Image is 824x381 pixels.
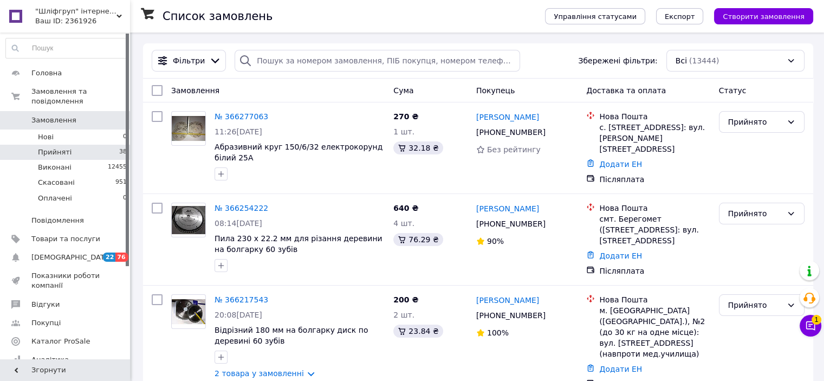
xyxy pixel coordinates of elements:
span: Покупці [31,318,61,328]
button: Управління статусами [545,8,645,24]
span: Всі [676,55,687,66]
span: Виконані [38,163,72,172]
span: Показники роботи компанії [31,271,100,290]
span: Відгуки [31,300,60,309]
span: 270 ₴ [393,112,418,121]
span: 90% [487,237,504,246]
div: 23.84 ₴ [393,325,443,338]
span: Оплачені [38,193,72,203]
h1: Список замовлень [163,10,272,23]
span: 76 [115,253,128,262]
button: Експорт [656,8,704,24]
a: № 366254222 [215,204,268,212]
span: 1 шт. [393,127,414,136]
span: [DEMOGRAPHIC_DATA] [31,253,112,262]
span: Каталог ProSale [31,337,90,346]
a: [PERSON_NAME] [476,295,539,306]
span: Управління статусами [554,12,637,21]
a: № 366277063 [215,112,268,121]
div: Прийнято [728,116,782,128]
div: Нова Пошта [599,111,710,122]
span: 0 [123,193,127,203]
a: [PERSON_NAME] [476,112,539,122]
span: Cума [393,86,413,95]
input: Пошук за номером замовлення, ПІБ покупця, номером телефону, Email, номером накладної [235,50,520,72]
button: Чат з покупцем1 [800,315,821,337]
span: (13444) [689,56,719,65]
span: 2 шт. [393,311,414,319]
div: Післяплата [599,266,710,276]
span: Товари та послуги [31,234,100,244]
div: [PHONE_NUMBER] [474,216,548,231]
span: Експорт [665,12,695,21]
span: 11:26[DATE] [215,127,262,136]
span: 22 [103,253,115,262]
span: 12455 [108,163,127,172]
input: Пошук [6,38,127,58]
span: 20:08[DATE] [215,311,262,319]
a: [PERSON_NAME] [476,203,539,214]
a: Додати ЕН [599,251,642,260]
span: Головна [31,68,62,78]
span: 951 [115,178,127,188]
span: 200 ₴ [393,295,418,304]
a: Фото товару [171,203,206,237]
div: [PHONE_NUMBER] [474,125,548,140]
span: Замовлення [31,115,76,125]
span: Доставка та оплата [586,86,666,95]
span: 38 [119,147,127,157]
a: Пила 230 х 22.2 мм для різання деревини на болгарку 60 зубів [215,234,382,254]
span: Створити замовлення [723,12,804,21]
span: 08:14[DATE] [215,219,262,228]
a: Додати ЕН [599,160,642,169]
span: Без рейтингу [487,145,541,154]
div: Прийнято [728,208,782,219]
a: Фото товару [171,294,206,329]
a: № 366217543 [215,295,268,304]
a: 2 товара у замовленні [215,369,304,378]
div: Нова Пошта [599,294,710,305]
img: Фото товару [172,206,205,234]
span: Збережені фільтри: [578,55,657,66]
span: Статус [719,86,747,95]
img: Фото товару [172,116,205,141]
div: 76.29 ₴ [393,233,443,246]
span: 640 ₴ [393,204,418,212]
img: Фото товару [172,299,205,325]
div: м. [GEOGRAPHIC_DATA] ([GEOGRAPHIC_DATA].), №2 (до 30 кг на одне місце): вул. [STREET_ADDRESS] (на... [599,305,710,359]
span: 0 [123,132,127,142]
span: Покупець [476,86,515,95]
button: Створити замовлення [714,8,813,24]
span: Замовлення [171,86,219,95]
div: 32.18 ₴ [393,141,443,154]
span: Нові [38,132,54,142]
span: 100% [487,328,509,337]
span: Скасовані [38,178,75,188]
div: с. [STREET_ADDRESS]: вул. [PERSON_NAME][STREET_ADDRESS] [599,122,710,154]
span: Прийняті [38,147,72,157]
span: 1 [812,315,821,325]
span: Аналітика [31,355,69,365]
div: [PHONE_NUMBER] [474,308,548,323]
span: Повідомлення [31,216,84,225]
span: Фільтри [173,55,205,66]
div: Нова Пошта [599,203,710,214]
a: Відрізний 180 мм на болгарку диск по деревині 60 зубів [215,326,368,345]
span: 4 шт. [393,219,414,228]
div: Післяплата [599,174,710,185]
span: "Шліфгруп" інтернет магазин [35,7,116,16]
a: Фото товару [171,111,206,146]
a: Додати ЕН [599,365,642,373]
span: Замовлення та повідомлення [31,87,130,106]
div: Прийнято [728,299,782,311]
a: Абразивний круг 150/6/32 електрокорунд білий 25А [215,143,382,162]
div: смт. Берегомет ([STREET_ADDRESS]: вул. [STREET_ADDRESS] [599,214,710,246]
div: Ваш ID: 2361926 [35,16,130,26]
a: Створити замовлення [703,11,813,20]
